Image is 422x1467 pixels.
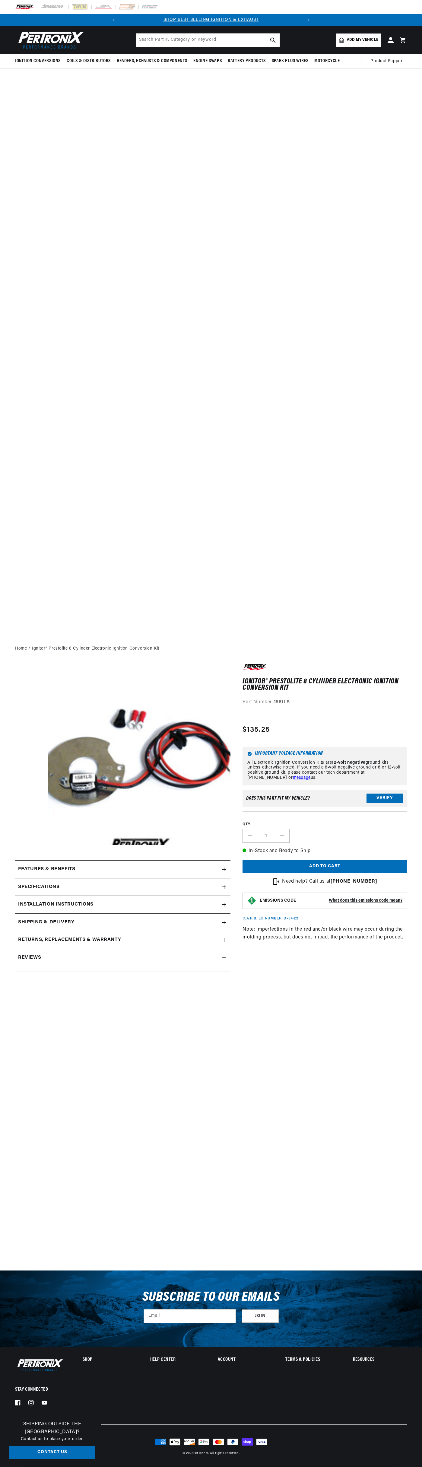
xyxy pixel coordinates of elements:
[15,949,230,967] summary: Reviews
[9,1446,95,1459] a: Contact Us
[32,645,159,652] a: Ignitor® Prestolite 8 Cylinder Electronic Ignition Conversion Kit
[331,879,377,884] a: [PHONE_NUMBER]
[193,1452,208,1455] a: PerTronix
[247,752,402,756] h6: Important Voltage Information
[193,58,222,64] span: Engine Swaps
[15,861,230,878] summary: Features & Benefits
[353,1358,407,1362] summary: Resources
[18,919,74,926] h2: Shipping & Delivery
[285,1358,339,1362] summary: Terms & policies
[336,34,381,47] a: Add my vehicle
[332,760,366,765] strong: 12-volt negative
[269,54,312,68] summary: Spark Plug Wires
[366,794,403,803] button: Verify
[243,724,270,735] span: $135.25
[243,822,407,827] label: QTY
[64,54,114,68] summary: Coils & Distributors
[347,37,378,43] span: Add my vehicle
[18,901,94,909] h2: Installation instructions
[243,847,407,855] p: In-Stock and Ready to Ship
[370,54,407,69] summary: Product Support
[15,896,230,913] summary: Installation instructions
[144,1309,236,1323] input: Email
[136,34,280,47] input: Search Part #, Category or Keyword
[247,896,257,906] img: Emissions code
[260,898,402,903] button: EMISSIONS CODEWhat does this emissions code mean?
[218,1358,272,1362] summary: Account
[9,1421,95,1436] h3: Shipping Outside the [GEOGRAPHIC_DATA]?
[119,17,303,23] div: 1 of 2
[225,54,269,68] summary: Battery Products
[243,860,407,873] button: Add to cart
[83,1358,137,1362] summary: Shop
[260,898,296,903] strong: EMISSIONS CODE
[243,663,407,1025] div: Note: Imperfections in the red and/or black wire may occur during the molding process, but does n...
[293,775,311,780] a: message
[303,14,315,26] button: Translation missing: en.sections.announcements.next_announcement
[247,760,402,781] p: All Electronic Ignition Conversion Kits are ground kits unless otherwise noted. If you need a 6-v...
[15,30,84,50] img: Pertronix
[314,58,340,64] span: Motorcycle
[117,58,187,64] span: Headers, Exhausts & Components
[329,898,402,903] strong: What does this emissions code mean?
[15,645,27,652] a: Home
[282,878,377,886] p: Need help? Call us at
[246,796,310,801] div: Does This part fit My vehicle?
[243,698,407,706] div: Part Number:
[243,679,407,691] h1: Ignitor® Prestolite 8 Cylinder Electronic Ignition Conversion Kit
[107,14,119,26] button: Translation missing: en.sections.announcements.previous_announcement
[272,58,309,64] span: Spark Plug Wires
[242,1309,279,1323] button: Subscribe
[243,916,298,921] p: C.A.R.B. EO Number: D-57-22
[274,700,290,705] strong: 1581LS
[190,54,225,68] summary: Engine Swaps
[228,58,266,64] span: Battery Products
[266,34,280,47] button: search button
[370,58,404,65] span: Product Support
[114,54,190,68] summary: Headers, Exhausts & Components
[15,931,230,949] summary: Returns, Replacements & Warranty
[311,54,343,68] summary: Motorcycle
[119,17,303,23] div: Announcement
[15,54,64,68] summary: Ignition Conversions
[18,865,75,873] h2: Features & Benefits
[9,1436,95,1443] p: Contact us to place your order.
[18,954,41,962] h2: Reviews
[15,914,230,931] summary: Shipping & Delivery
[142,1292,280,1303] h3: Subscribe to our emails
[15,645,407,652] nav: breadcrumbs
[15,663,230,848] media-gallery: Gallery Viewer
[15,58,61,64] span: Ignition Conversions
[210,1452,240,1455] small: All rights reserved.
[150,1358,204,1362] summary: Help Center
[163,18,259,22] a: SHOP BEST SELLING IGNITION & EXHAUST
[15,1386,63,1393] p: Stay Connected
[182,1452,209,1455] small: © 2025 .
[15,878,230,896] summary: Specifications
[15,1358,63,1372] img: Pertronix
[18,883,59,891] h2: Specifications
[18,936,121,944] h2: Returns, Replacements & Warranty
[67,58,111,64] span: Coils & Distributors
